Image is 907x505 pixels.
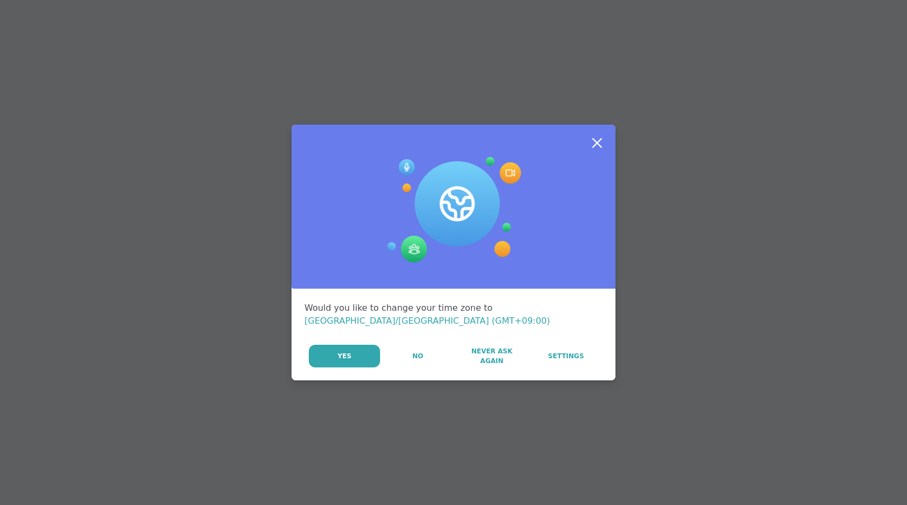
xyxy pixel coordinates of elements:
span: No [412,351,423,361]
button: Yes [309,345,380,367]
button: No [381,345,454,367]
span: Yes [337,351,351,361]
span: Never Ask Again [461,346,523,366]
span: Settings [548,351,584,361]
span: [GEOGRAPHIC_DATA]/[GEOGRAPHIC_DATA] (GMT+09:00) [304,316,550,326]
a: Settings [530,345,603,367]
button: Never Ask Again [455,345,528,367]
img: Session Experience [386,157,521,263]
div: Would you like to change your time zone to [304,302,603,327]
